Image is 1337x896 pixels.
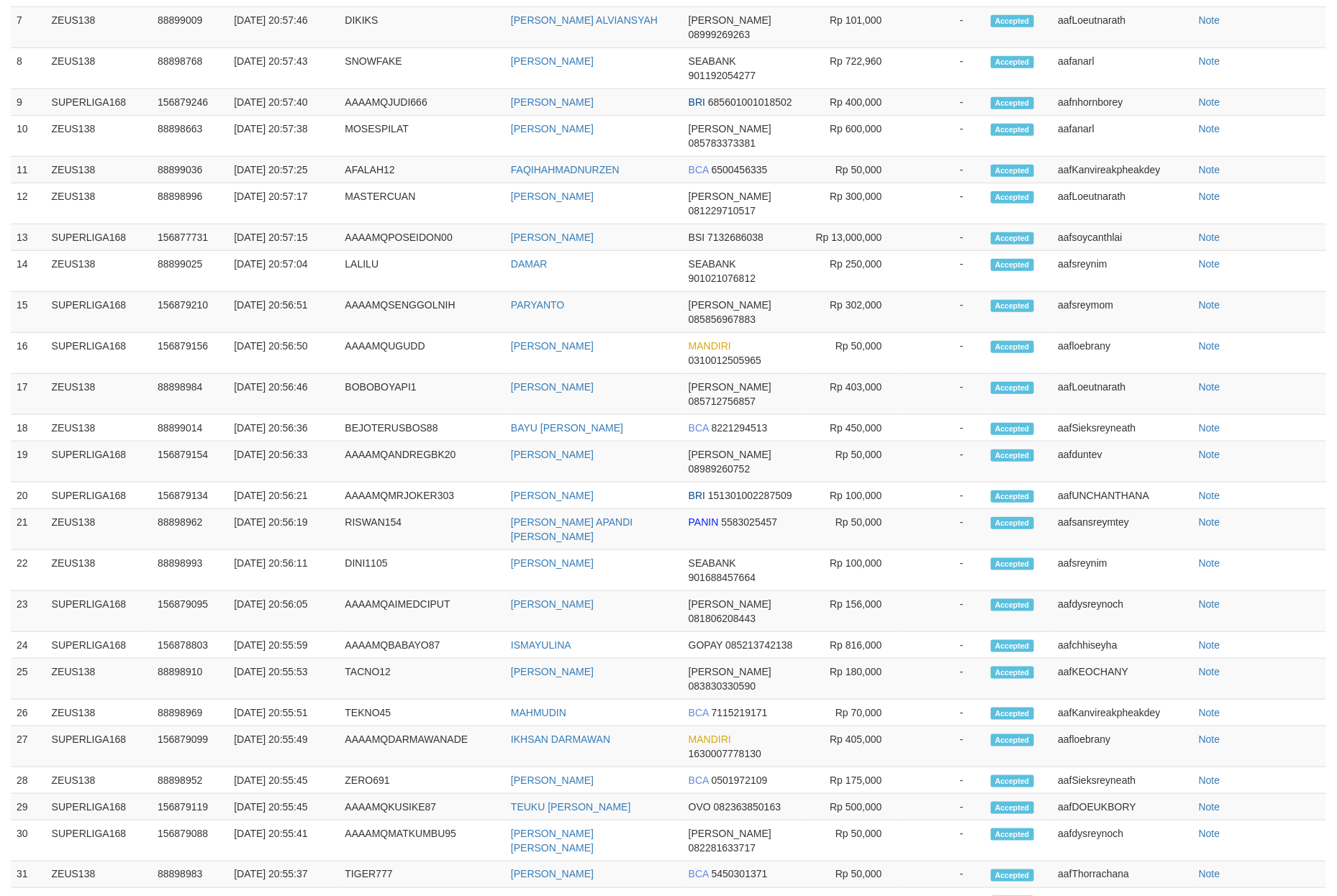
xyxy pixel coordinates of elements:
span: 083830330590 [689,680,756,692]
td: - [904,659,985,700]
td: aafloebrany [1052,726,1192,767]
td: AAAAMQBABAYO87 [339,632,505,659]
span: 08999269263 [689,29,751,40]
td: 88899036 [152,157,228,183]
td: - [904,767,985,794]
td: - [904,183,985,224]
td: BOBOBOYAPI1 [339,374,505,415]
td: ZEUS138 [46,183,152,224]
a: [PERSON_NAME] [511,490,594,501]
td: 14 [11,251,46,292]
span: Accepted [991,640,1034,652]
td: aafLoeutnarath [1052,7,1192,48]
td: AAAAMQPOSEIDON00 [339,224,505,251]
td: [DATE] 20:55:59 [228,632,339,659]
td: [DATE] 20:56:51 [228,292,339,333]
td: 156879134 [152,483,228,509]
td: 21 [11,509,46,550]
span: 081806208443 [689,613,756,624]
td: Rp 816,000 [801,632,904,659]
span: 901192054277 [689,70,756,81]
a: Note [1199,258,1220,270]
a: Note [1199,449,1220,460]
td: SUPERLIGA168 [46,89,152,116]
td: ZEUS138 [46,116,152,157]
td: aafKanvireakpheakdey [1052,157,1192,183]
td: ZEUS138 [46,251,152,292]
td: 27 [11,726,46,767]
a: Note [1199,557,1220,569]
span: [PERSON_NAME] [689,123,771,134]
td: 88898768 [152,48,228,89]
td: AAAAMQANDREGBK20 [339,442,505,483]
td: - [904,224,985,251]
span: 0310012505965 [689,355,761,366]
a: Note [1199,774,1220,786]
span: GOPAY [689,639,722,651]
td: 156878803 [152,632,228,659]
td: [DATE] 20:57:25 [228,157,339,183]
td: 156879156 [152,333,228,374]
td: BEJOTERUSBOS88 [339,415,505,442]
td: aafSieksreyneath [1052,767,1192,794]
td: aafchhiseyha [1052,632,1192,659]
td: 88898984 [152,374,228,415]
td: LALILU [339,251,505,292]
span: BSI [689,232,705,243]
td: aafsoycanthlai [1052,224,1192,251]
td: 156877731 [152,224,228,251]
span: Accepted [991,423,1034,435]
td: Rp 405,000 [801,726,904,767]
span: Accepted [991,124,1034,136]
td: Rp 450,000 [801,415,904,442]
td: 19 [11,442,46,483]
td: 7 [11,7,46,48]
td: Rp 175,000 [801,767,904,794]
td: SUPERLIGA168 [46,591,152,632]
td: Rp 156,000 [801,591,904,632]
span: 0501972109 [712,774,768,786]
td: TACNO12 [339,659,505,700]
span: Accepted [991,734,1034,746]
td: AAAAMQMRJOKER303 [339,483,505,509]
span: Accepted [991,382,1034,394]
td: Rp 50,000 [801,333,904,374]
a: [PERSON_NAME] [511,869,594,880]
td: aafanarl [1052,48,1192,89]
td: ZEUS138 [46,509,152,550]
td: 88898910 [152,659,228,700]
span: 5583025457 [721,516,777,528]
td: aafsreynim [1052,251,1192,292]
td: SUPERLIGA168 [46,224,152,251]
td: 88898993 [152,550,228,591]
td: - [904,509,985,550]
td: - [904,48,985,89]
a: Note [1199,381,1220,393]
span: SEABANK [689,557,736,569]
a: [PERSON_NAME] [511,96,594,108]
a: PARYANTO [511,299,564,311]
a: BAYU [PERSON_NAME] [511,422,623,434]
td: aafSieksreyneath [1052,415,1192,442]
td: 10 [11,116,46,157]
td: 18 [11,415,46,442]
td: 8 [11,48,46,89]
a: Note [1199,232,1220,243]
td: 20 [11,483,46,509]
td: - [904,415,985,442]
td: [DATE] 20:57:15 [228,224,339,251]
span: 085712756857 [689,396,756,407]
a: Note [1199,869,1220,880]
td: aafanarl [1052,116,1192,157]
a: [PERSON_NAME] [511,191,594,202]
td: 88899025 [152,251,228,292]
a: Note [1199,340,1220,352]
td: SUPERLIGA168 [46,632,152,659]
td: Rp 600,000 [801,116,904,157]
td: SNOWFAKE [339,48,505,89]
span: BCA [689,707,709,718]
a: [PERSON_NAME] [511,123,594,134]
td: 156879095 [152,591,228,632]
td: ZERO691 [339,767,505,794]
a: Note [1199,123,1220,134]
